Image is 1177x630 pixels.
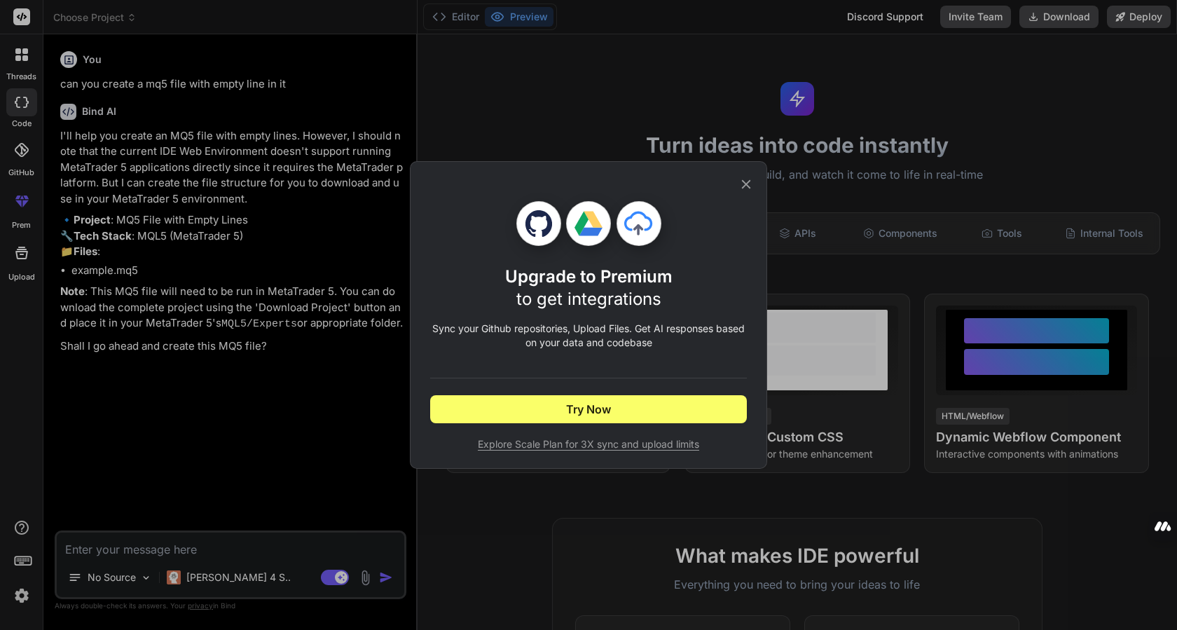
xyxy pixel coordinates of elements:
button: Try Now [430,395,747,423]
span: Try Now [566,401,611,418]
span: Explore Scale Plan for 3X sync and upload limits [430,437,747,451]
span: to get integrations [516,289,661,309]
h1: Upgrade to Premium [505,266,673,310]
p: Sync your Github repositories, Upload Files. Get AI responses based on your data and codebase [430,322,747,350]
